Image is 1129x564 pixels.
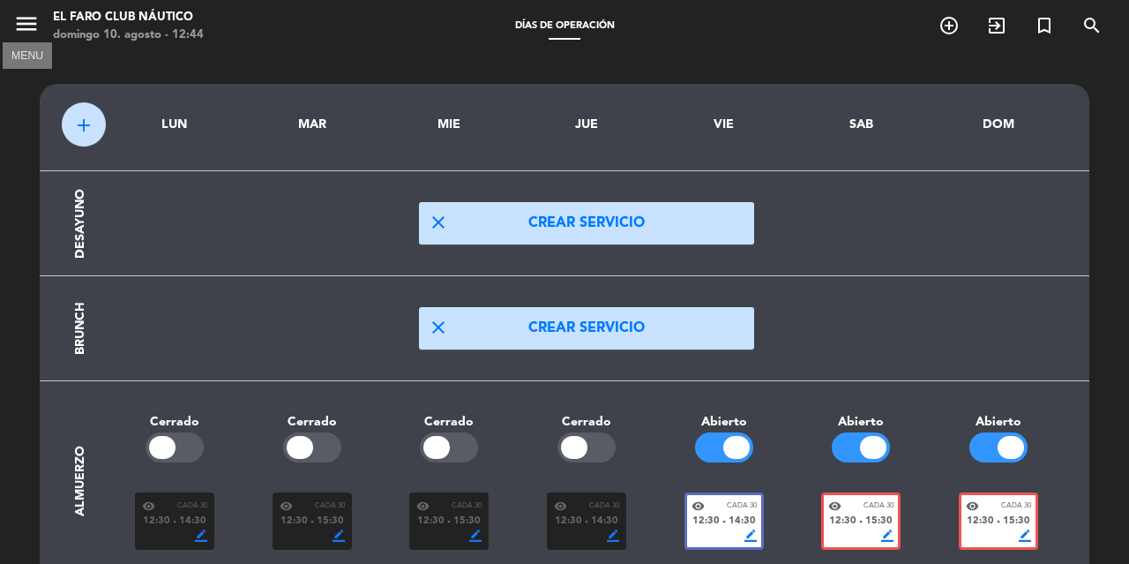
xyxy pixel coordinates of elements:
span: Cada 30 [864,500,893,512]
span: 12:30 [967,514,994,530]
div: DOM [943,115,1054,135]
span: visibility [280,500,293,513]
span: 12:30 [829,514,856,530]
span: 12:30 [143,514,170,530]
span: fiber_manual_record [722,520,726,523]
div: SAB [806,115,917,135]
span: 14:30 [179,514,206,530]
button: closeCrear servicio [419,202,754,244]
span: close [428,212,449,233]
div: MIE [393,115,505,135]
div: Almuerzo [71,446,91,516]
span: border_color [469,530,482,542]
div: Abierto [793,412,931,432]
span: border_color [333,530,345,542]
span: fiber_manual_record [859,520,863,523]
div: Desayuno [71,189,91,259]
span: Cada 30 [589,500,619,512]
i: exit_to_app [986,15,1007,36]
span: 15:30 [1003,514,1030,530]
span: 15:30 [865,514,893,530]
div: Cerrado [243,412,381,432]
i: add_circle_outline [938,15,960,36]
span: visibility [416,500,430,513]
span: border_color [1019,530,1031,542]
span: Cada 30 [1001,500,1031,512]
span: fiber_manual_record [997,520,1000,523]
div: Cerrado [106,412,243,432]
button: menu [13,11,40,43]
button: add [62,102,106,147]
div: MENU [3,47,52,63]
span: visibility [692,500,705,513]
span: Cada 30 [177,500,207,512]
span: 14:30 [729,514,756,530]
div: VIE [669,115,780,135]
span: Cada 30 [727,500,757,512]
span: add [73,115,94,136]
span: 12:30 [417,514,445,530]
span: fiber_manual_record [310,520,314,523]
i: search [1081,15,1103,36]
div: Abierto [655,412,793,432]
span: fiber_manual_record [173,520,176,523]
span: visibility [142,500,155,513]
span: border_color [195,530,207,542]
span: 15:30 [317,514,344,530]
div: El Faro Club Náutico [53,9,204,26]
span: Cada 30 [315,500,345,512]
span: border_color [881,530,893,542]
div: LUN [119,115,230,135]
span: 14:30 [591,514,618,530]
i: turned_in_not [1034,15,1055,36]
span: Cada 30 [452,500,482,512]
div: Abierto [930,412,1067,432]
span: 15:30 [453,514,481,530]
span: 12:30 [280,514,308,530]
div: MAR [257,115,368,135]
i: menu [13,11,40,37]
span: visibility [554,500,567,513]
span: border_color [607,530,619,542]
button: closeCrear servicio [419,307,754,350]
span: fiber_manual_record [447,520,451,523]
span: visibility [966,500,979,513]
div: domingo 10. agosto - 12:44 [53,26,204,44]
span: close [428,317,449,338]
span: 12:30 [692,514,720,530]
div: JUE [531,115,642,135]
div: Brunch [71,302,91,355]
span: Días de Operación [506,21,624,31]
div: Cerrado [518,412,655,432]
div: Cerrado [380,412,518,432]
span: border_color [744,530,757,542]
span: fiber_manual_record [585,520,588,523]
span: visibility [828,500,841,513]
span: 12:30 [555,514,582,530]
